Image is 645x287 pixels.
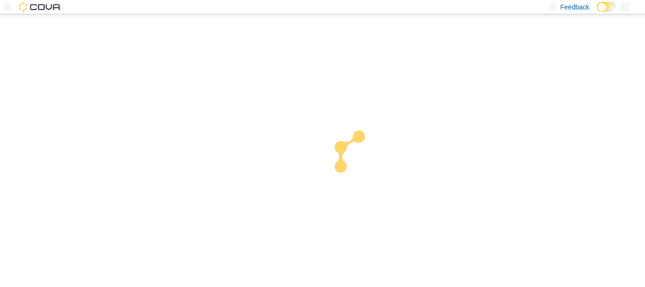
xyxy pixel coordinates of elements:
[19,2,61,12] img: Cova
[560,2,589,12] span: Feedback
[322,123,393,194] img: cova-loader
[597,2,617,12] input: Dark Mode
